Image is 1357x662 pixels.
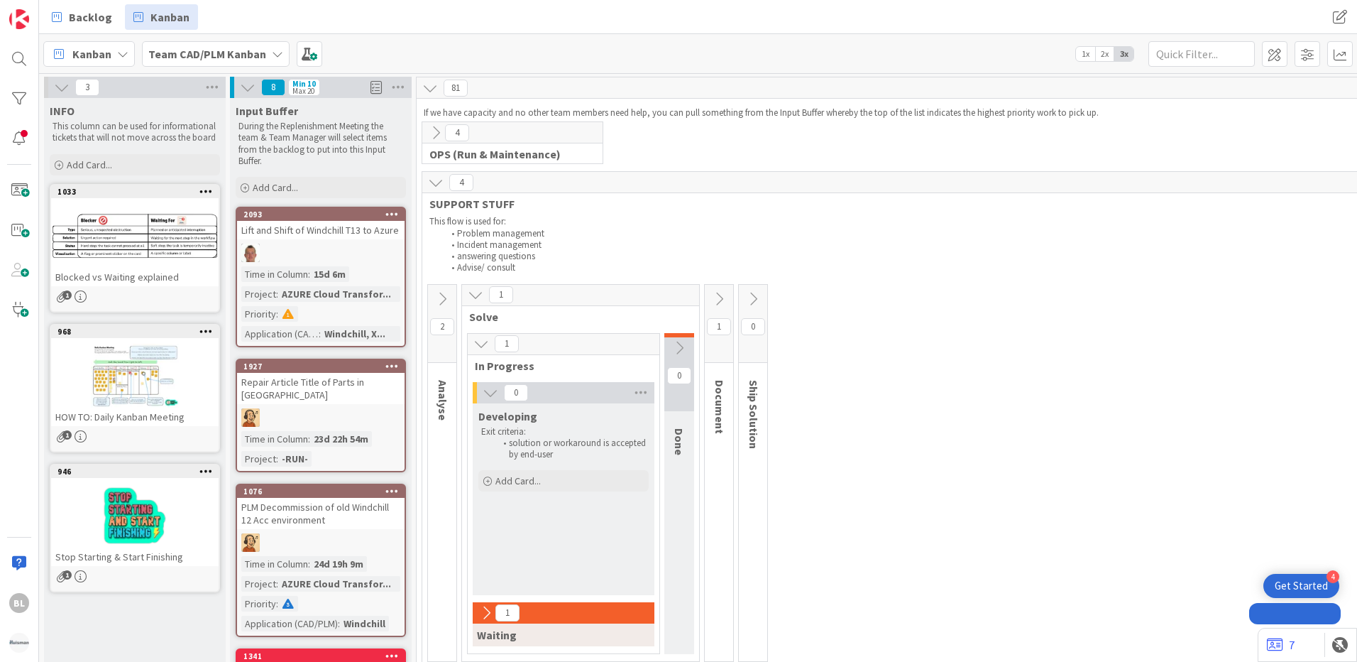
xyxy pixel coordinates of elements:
div: 2093 [243,210,405,219]
div: 2093 [237,208,405,221]
span: : [276,286,278,302]
img: Visit kanbanzone.com [9,9,29,29]
span: : [276,576,278,592]
span: Document [713,380,727,434]
span: 2 [430,318,454,335]
span: Kanban [150,9,189,26]
div: 968 [57,327,219,337]
div: 1076 [237,485,405,498]
a: 7 [1267,636,1295,653]
span: Developing [478,409,537,423]
div: 1341 [243,651,405,661]
span: In Progress [475,359,642,373]
div: Stop Starting & Start Finishing [51,548,219,566]
div: 946 [57,467,219,477]
div: 24d 19h 9m [310,556,367,572]
div: 1076PLM Decommission of old Windchill 12 Acc environment [237,485,405,529]
span: Add Card... [495,474,541,487]
p: During the Replenishment Meeting the team & Team Manager will select items from the backlog to pu... [238,121,403,167]
span: 8 [261,79,285,96]
div: TJ [237,244,405,262]
div: Windchill [340,616,389,631]
div: AZURE Cloud Transfor... [278,576,395,592]
div: Time in Column [241,431,308,447]
p: Exit criteria: [481,426,646,438]
div: Open Get Started checklist, remaining modules: 4 [1263,574,1339,598]
div: Priority [241,596,276,612]
span: 1 [62,291,72,300]
span: 3x [1114,47,1133,61]
div: BL [9,593,29,613]
b: Team CAD/PLM Kanban [148,47,266,61]
span: : [308,266,310,282]
span: Solve [469,310,681,324]
span: : [338,616,340,631]
span: 1 [707,318,731,335]
div: 1076 [243,487,405,496]
span: 1 [62,430,72,440]
span: : [276,306,278,322]
span: Analyse [436,380,450,420]
span: : [308,556,310,572]
div: Application (CAD/PLM) [241,616,338,631]
a: Backlog [43,4,121,30]
span: Backlog [69,9,112,26]
span: Add Card... [253,181,298,194]
div: Repair Article Title of Parts in [GEOGRAPHIC_DATA] [237,373,405,404]
div: Project [241,286,276,302]
div: Project [241,451,276,467]
a: Kanban [125,4,198,30]
div: HOW TO: Daily Kanban Meeting [51,408,219,426]
span: 1 [489,286,513,303]
span: 0 [504,384,528,401]
div: PLM Decommission of old Windchill 12 Acc environment [237,498,405,529]
span: 1 [62,570,72,580]
span: 0 [741,318,765,335]
div: Blocked vs Waiting explained [51,268,219,286]
div: RH [237,533,405,552]
div: Project [241,576,276,592]
div: AZURE Cloud Transfor... [278,286,395,302]
div: -RUN- [278,451,312,467]
span: 81 [444,80,468,97]
span: Input Buffer [236,104,298,118]
img: avatar [9,633,29,653]
div: Max 20 [292,87,314,94]
div: 1927 [243,362,405,371]
div: Time in Column [241,556,308,572]
span: : [319,326,321,342]
span: 0 [667,367,691,384]
div: Priority [241,306,276,322]
span: Kanban [72,45,111,63]
input: Quick Filter... [1148,41,1255,67]
div: 946 [51,465,219,478]
span: 2x [1095,47,1114,61]
div: 1033 [57,187,219,197]
img: TJ [241,244,260,262]
div: Get Started [1275,579,1328,593]
div: 1033 [51,185,219,198]
span: 4 [449,174,473,191]
span: Waiting [477,628,517,642]
div: RH [237,408,405,427]
span: : [308,431,310,447]
span: : [276,451,278,467]
div: 1033Blocked vs Waiting explained [51,185,219,286]
span: 1x [1076,47,1095,61]
span: 4 [445,124,469,141]
p: This column can be used for informational tickets that will not move across the board [53,121,217,144]
span: : [276,596,278,612]
span: Done [672,428,686,455]
span: INFO [50,104,75,118]
div: Windchill, X... [321,326,389,342]
div: 15d 6m [310,266,349,282]
div: 1927Repair Article Title of Parts in [GEOGRAPHIC_DATA] [237,360,405,404]
div: Lift and Shift of Windchill T13 to Azure [237,221,405,239]
div: 4 [1326,570,1339,583]
div: Min 10 [292,80,316,87]
span: OPS (Run & Maintenance) [429,147,585,161]
span: Ship Solution [747,380,761,449]
span: Add Card... [67,158,112,171]
img: RH [241,533,260,552]
div: 946Stop Starting & Start Finishing [51,465,219,566]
